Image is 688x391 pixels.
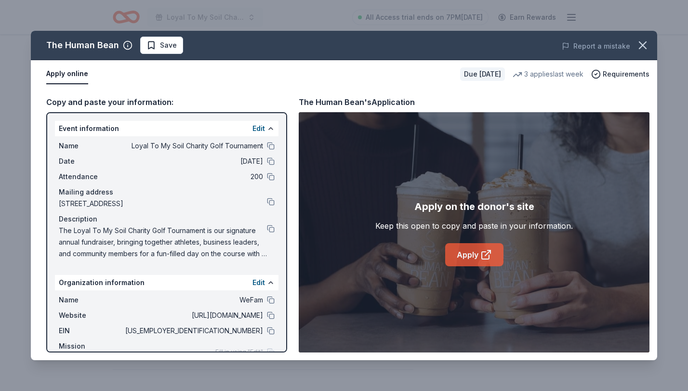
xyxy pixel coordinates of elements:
[59,294,123,306] span: Name
[59,186,275,198] div: Mailing address
[123,171,263,182] span: 200
[215,348,263,356] span: Fill in using "Edit"
[123,294,263,306] span: WeFam
[59,225,267,260] span: The Loyal To My Soil Charity Golf Tournament is our signature annual fundraiser, bringing togethe...
[562,40,630,52] button: Report a mistake
[252,277,265,288] button: Edit
[55,121,278,136] div: Event information
[123,140,263,152] span: Loyal To My Soil Charity Golf Tournament
[445,243,503,266] a: Apply
[59,140,123,152] span: Name
[123,325,263,337] span: [US_EMPLOYER_IDENTIFICATION_NUMBER]
[46,96,287,108] div: Copy and paste your information:
[252,123,265,134] button: Edit
[55,275,278,290] div: Organization information
[59,213,275,225] div: Description
[375,220,573,232] div: Keep this open to copy and paste in your information.
[414,199,534,214] div: Apply on the donor's site
[140,37,183,54] button: Save
[59,156,123,167] span: Date
[59,171,123,182] span: Attendance
[603,68,649,80] span: Requirements
[59,325,123,337] span: EIN
[46,38,119,53] div: The Human Bean
[46,64,88,84] button: Apply online
[59,198,267,209] span: [STREET_ADDRESS]
[460,67,505,81] div: Due [DATE]
[513,68,583,80] div: 3 applies last week
[123,310,263,321] span: [URL][DOMAIN_NAME]
[123,156,263,167] span: [DATE]
[160,39,177,51] span: Save
[299,96,415,108] div: The Human Bean's Application
[591,68,649,80] button: Requirements
[59,310,123,321] span: Website
[59,340,123,364] span: Mission statement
